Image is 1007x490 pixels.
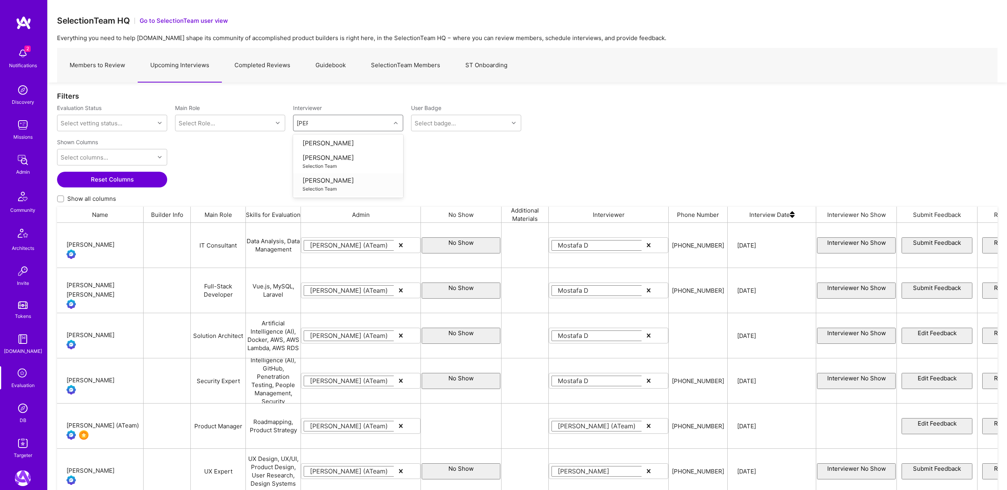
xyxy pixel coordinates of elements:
a: SelectionTeam Members [358,48,453,83]
div: Admin [301,207,421,222]
i: icon linkedIn [160,424,166,429]
div: [PHONE_NUMBER] [672,241,724,250]
div: Roadmapping, Product Strategy [246,404,301,448]
div: Mostafa D [558,286,588,295]
button: Edit Feedback [902,373,972,389]
div: Solution Architect [191,313,246,358]
img: Evaluation Call Booked [66,385,76,395]
i: icon LinkSecondary [525,336,531,341]
button: Interviewer No Show [817,373,896,389]
a: ST Onboarding [453,48,520,83]
i: icon Chevron [411,243,415,247]
button: Interviewer No Show [817,463,896,479]
img: teamwork [15,117,31,133]
i: icon linkedIn [160,469,166,475]
label: Shown Columns [57,138,98,146]
i: icon linkedIn [157,288,162,294]
span: 2 [24,46,31,52]
button: Interviewer No Show [817,283,896,299]
input: Select Date... [737,467,832,475]
div: Mostafa D [558,241,588,250]
div: Discovery [12,98,34,106]
div: Name [57,207,144,222]
div: [PERSON_NAME] [66,240,114,250]
input: Select Date... [737,241,832,249]
div: Vue.js, MySQL, Laravel [246,268,301,313]
div: Mostafa D [558,377,588,385]
div: Evaluation [11,381,35,389]
div: Selection Team [302,185,354,193]
a: [PERSON_NAME]Evaluation Call Booked [63,367,114,395]
button: Interviewer No Show [817,237,896,253]
div: [PERSON_NAME] (ATeam) [310,467,388,475]
div: Invite [17,279,29,287]
div: Tokens [15,312,31,320]
div: Architects [12,244,34,252]
div: [PERSON_NAME] (ATeam) [310,286,388,295]
i: icon LinkSecondary [521,381,527,387]
div: Community [10,206,35,214]
i: icon Chevron [411,288,415,292]
input: Select Date... [737,286,832,294]
img: SelectionTeam [79,430,89,440]
div: Additional Materials [502,207,549,222]
a: [PERSON_NAME] (ATeam)Evaluation Call BookedSelectionTeam [63,413,139,440]
i: icon Mail [172,286,177,292]
div: [PERSON_NAME] (ATeam) [310,377,388,385]
img: guide book [15,331,31,347]
i: icon Chevron [659,469,663,473]
div: [PHONE_NUMBER] [672,422,724,430]
div: DB [20,416,26,424]
a: Guidebook [303,48,358,83]
div: Select badge... [415,119,456,127]
p: Everything you need to help [DOMAIN_NAME] shape its community of accomplished product builders is... [57,34,998,42]
div: Filters [57,92,998,100]
i: icon Chevron [411,424,415,428]
button: Edit Feedback [902,418,972,434]
i: icon LinkSecondary [521,242,527,248]
div: No Show [421,207,502,222]
button: Edit Feedback [902,328,972,344]
a: Completed Reviews [222,48,303,83]
div: Selection Team [302,162,354,170]
img: Admin Search [15,400,31,416]
img: Skill Targeter [15,435,31,451]
label: Interviewer [293,104,403,112]
img: logo [16,16,31,30]
i: icon LinkSecondary [521,468,527,474]
img: Invite [15,263,31,279]
a: [PERSON_NAME]Evaluation Call Booked [63,322,114,349]
a: Upcoming Interviews [138,48,222,83]
div: [PERSON_NAME] (ATeam) [558,422,636,430]
div: Artificial Intelligence (AI), GitHub, Penetration Testing, People Management, Security (Engineering) [246,358,301,403]
i: icon Chevron [659,334,663,338]
h3: SelectionTeam HQ [57,16,130,26]
div: Admin [16,168,30,176]
i: icon Chevron [276,121,280,125]
div: [DOMAIN_NAME] [4,347,42,355]
button: No Show [422,237,500,253]
img: admin teamwork [15,152,31,168]
i: icon OrangeDownload [521,330,527,336]
i: icon Mail [168,377,174,383]
button: No Show [422,283,500,299]
div: [PERSON_NAME] (ATeam) [310,332,388,340]
div: Interviewer No Show [816,207,897,222]
div: Submit Feedback [897,207,977,222]
div: [PERSON_NAME] [302,154,354,162]
label: Evaluation Status [57,104,101,112]
a: [PERSON_NAME] [PERSON_NAME]Evaluation Call Booked [63,272,143,309]
i: icon OrangeDownload [521,375,527,381]
i: icon Chevron [659,424,663,428]
i: icon Chevron [512,121,516,125]
button: No Show [422,328,500,344]
button: Submit Feedback [902,237,972,253]
img: Evaluation Call Booked [66,340,76,349]
i: icon Chevron [158,121,162,125]
div: Interview Date [728,207,816,222]
img: Evaluation Call Booked [66,475,76,485]
div: Security Expert [191,358,246,403]
i: icon Chevron [158,155,162,159]
button: No Show [422,373,500,389]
